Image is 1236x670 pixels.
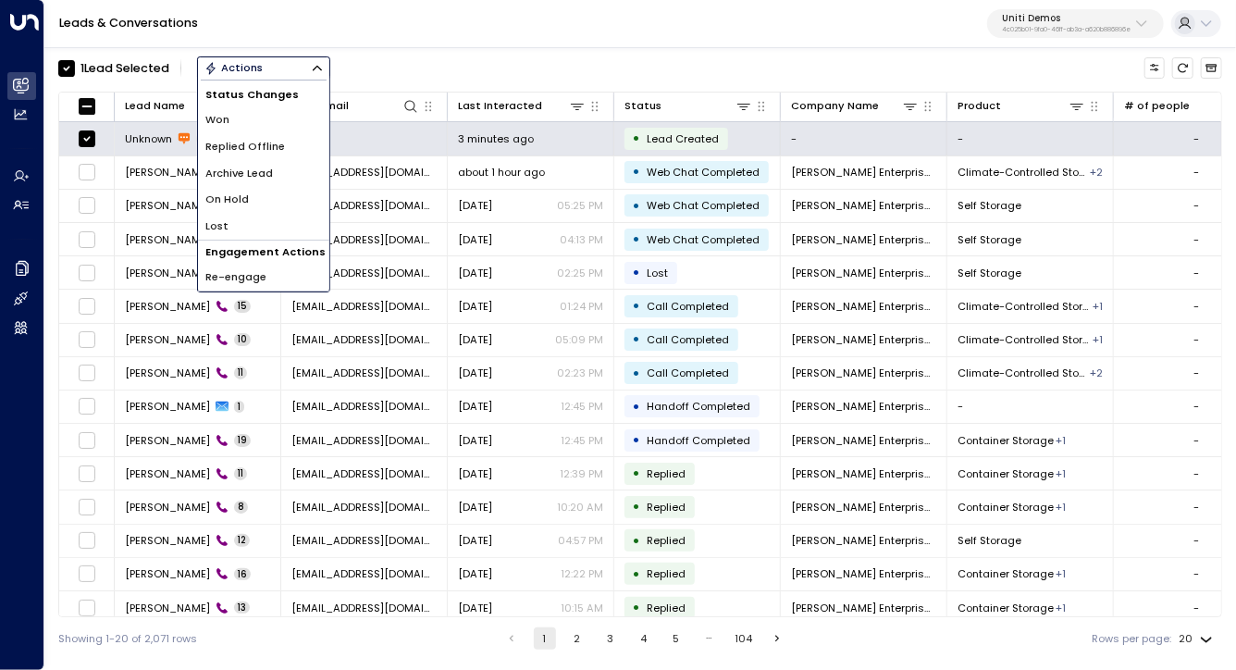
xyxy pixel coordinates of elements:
[458,433,492,448] span: Sep 17, 2025
[197,56,330,79] div: Button group with a nested menu
[947,391,1114,423] td: -
[125,533,210,548] span: Guy Easterling
[647,299,729,314] span: Call Completed
[555,332,603,347] p: 05:09 PM
[458,299,492,314] span: Sep 23, 2025
[1002,13,1131,24] p: Uniti Demos
[958,165,1088,180] span: Climate-Controlled Storage
[633,159,641,184] div: •
[78,196,96,215] span: Toggle select row
[125,500,210,515] span: Guy Easterling
[958,332,1091,347] span: Climate-Controlled Storage
[791,266,936,280] span: Johnson Enterprises
[1124,97,1190,115] div: # of people
[958,266,1021,280] span: Self Storage
[791,299,936,314] span: Johnson Enterprises
[1201,57,1222,79] button: Archived Leads
[458,97,586,115] div: Last Interacted
[791,466,936,481] span: Johnson Enterprises
[557,500,603,515] p: 10:20 AM
[281,122,448,155] td: -
[1194,566,1200,581] div: -
[1194,232,1200,247] div: -
[1056,466,1066,481] div: Self Storage
[1194,266,1200,280] div: -
[647,566,686,581] span: Replied
[647,533,686,548] span: Replied
[291,266,437,280] span: guy@getuniti.com
[1093,631,1172,647] label: Rows per page:
[1194,332,1200,347] div: -
[647,399,750,414] span: Handoff Completed
[599,627,622,650] button: Go to page 3
[791,399,936,414] span: Johnson Enterprises
[647,500,686,515] span: Replied
[665,627,687,650] button: Go to page 5
[125,97,253,115] div: Lead Name
[633,227,641,252] div: •
[561,601,603,615] p: 10:15 AM
[557,198,603,213] p: 05:25 PM
[291,198,437,213] span: guy@getuniti.com
[291,533,437,548] span: guy@getuniti.com
[1090,366,1103,380] div: Container Storage,Self Storage
[958,533,1021,548] span: Self Storage
[291,466,437,481] span: guy@getuniti.com
[698,627,720,650] div: …
[561,433,603,448] p: 12:45 PM
[234,534,250,547] span: 12
[125,332,210,347] span: Guy Easterling
[78,531,96,550] span: Toggle select row
[791,97,879,115] div: Company Name
[647,165,760,180] span: Web Chat Completed
[1194,165,1200,180] div: -
[1144,57,1166,79] button: Customize
[125,97,185,115] div: Lead Name
[78,599,96,617] span: Toggle select row
[205,166,273,181] span: Archive Lead
[205,139,285,155] span: Replied Offline
[291,165,437,180] span: guy@getuniti.com
[1056,433,1066,448] div: Self Storage
[633,126,641,151] div: •
[958,198,1021,213] span: Self Storage
[1056,500,1066,515] div: Self Storage
[291,566,437,581] span: guy@getuniti.com
[958,500,1054,515] span: Container Storage
[791,566,936,581] span: Johnson Enterprises
[198,83,329,106] h1: Status Changes
[458,500,492,515] span: Sep 16, 2025
[125,366,210,380] span: Guy Easterling
[633,394,641,419] div: •
[633,461,641,486] div: •
[791,500,936,515] span: Johnson Enterprises
[947,122,1114,155] td: -
[234,434,251,447] span: 19
[125,399,210,414] span: Guy Easterling
[458,165,545,180] span: about 1 hour ago
[205,192,249,207] span: On Hold
[458,232,492,247] span: Oct 01, 2025
[1194,533,1200,548] div: -
[958,97,1085,115] div: Product
[58,631,197,647] div: Showing 1-20 of 2,071 rows
[1194,198,1200,213] div: -
[560,466,603,481] p: 12:39 PM
[234,501,248,514] span: 8
[791,97,919,115] div: Company Name
[647,198,760,213] span: Web Chat Completed
[1093,332,1103,347] div: Self Storage
[458,566,492,581] span: Aug 28, 2025
[1194,366,1200,380] div: -
[234,333,251,346] span: 10
[125,131,172,146] span: Unknown
[78,431,96,450] span: Toggle select row
[291,299,437,314] span: guy@getuniti.com
[647,366,729,380] span: Call Completed
[1194,399,1200,414] div: -
[791,332,936,347] span: Johnson Enterprises
[458,97,542,115] div: Last Interacted
[1172,57,1193,79] span: Refresh
[791,366,936,380] span: Johnson Enterprises
[291,97,419,115] div: Lead Email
